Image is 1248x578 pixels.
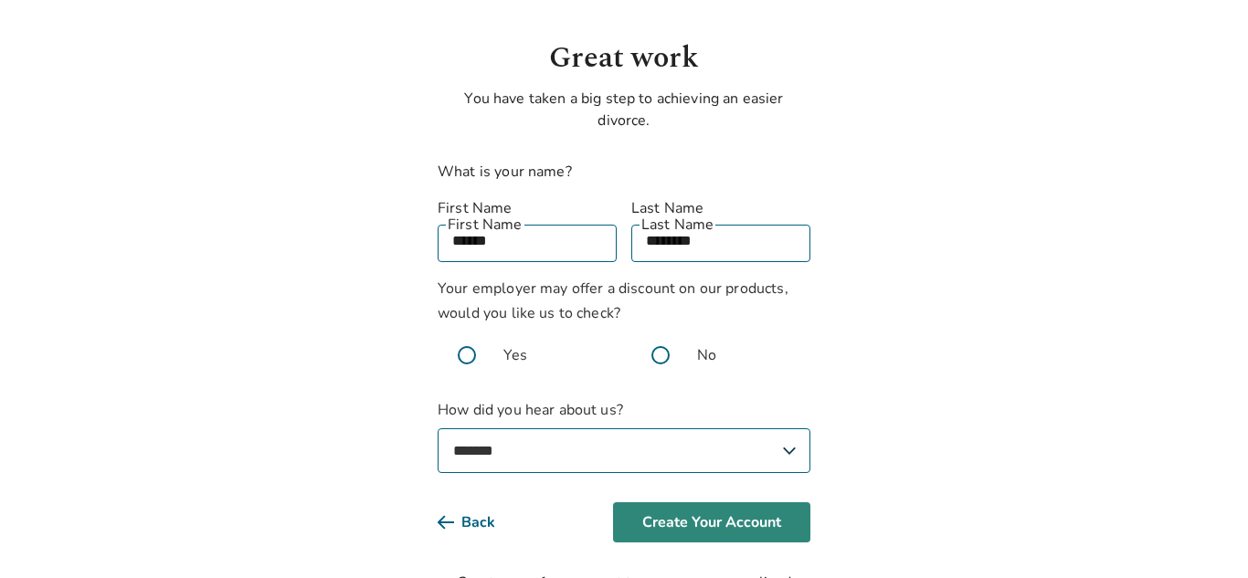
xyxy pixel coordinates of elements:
[438,278,788,323] span: Your employer may offer a discount on our products, would you like us to check?
[631,197,810,219] label: Last Name
[438,197,617,219] label: First Name
[438,399,810,473] label: How did you hear about us?
[438,162,572,182] label: What is your name?
[438,88,810,131] p: You have taken a big step to achieving an easier divorce.
[697,344,716,366] span: No
[1157,490,1248,578] iframe: Chat Widget
[438,502,524,542] button: Back
[503,344,527,366] span: Yes
[438,428,810,473] select: How did you hear about us?
[438,37,810,80] h1: Great work
[613,502,810,542] button: Create Your Account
